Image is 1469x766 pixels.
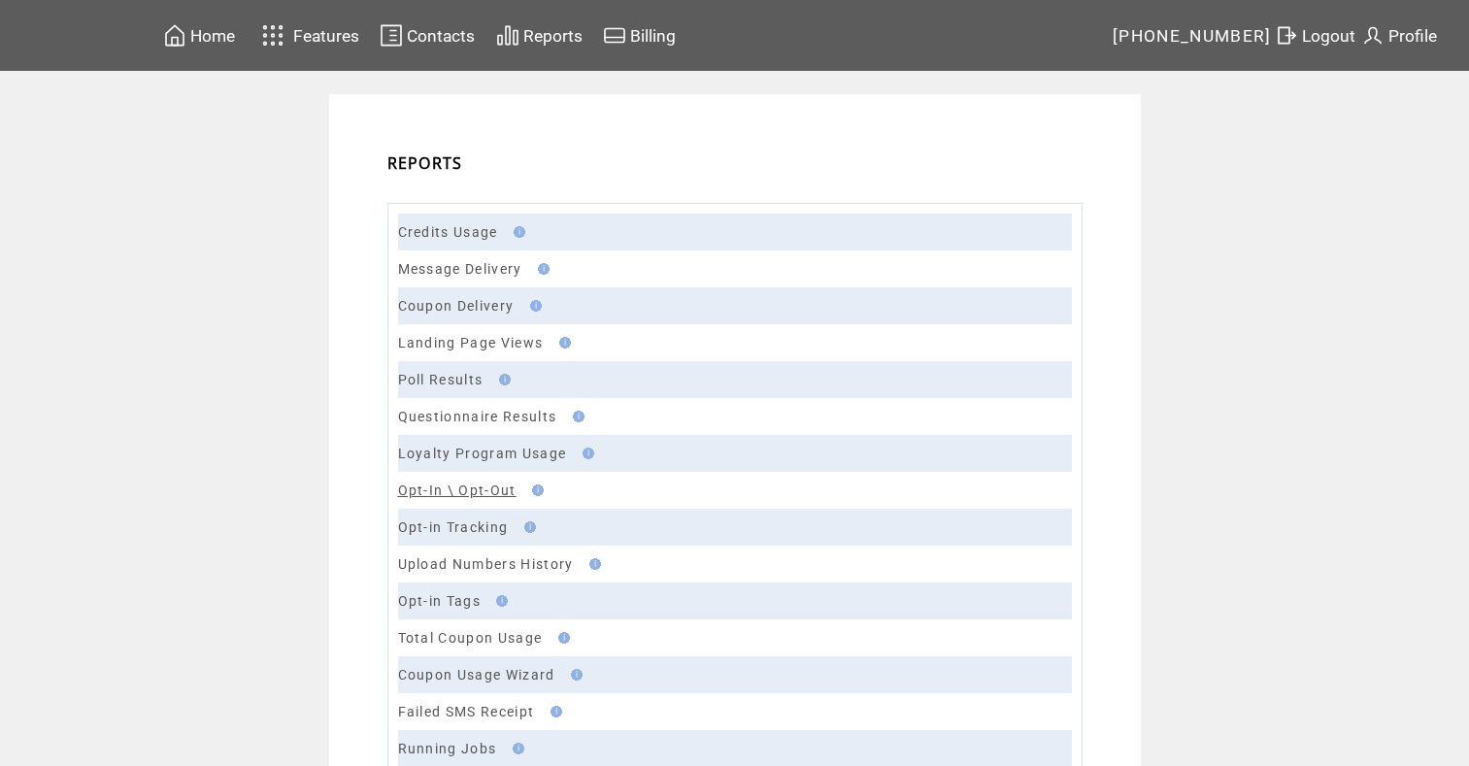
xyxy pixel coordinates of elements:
[553,337,571,349] img: help.gif
[523,26,583,46] span: Reports
[398,704,535,719] a: Failed SMS Receipt
[526,484,544,496] img: help.gif
[398,519,509,535] a: Opt-in Tracking
[507,743,524,754] img: help.gif
[490,595,508,607] img: help.gif
[600,20,679,50] a: Billing
[256,19,290,51] img: features.svg
[524,300,542,312] img: help.gif
[398,667,555,683] a: Coupon Usage Wizard
[398,335,544,350] a: Landing Page Views
[398,483,517,498] a: Opt-In \ Opt-Out
[398,556,574,572] a: Upload Numbers History
[493,374,511,385] img: help.gif
[565,669,583,681] img: help.gif
[567,411,584,422] img: help.gif
[387,152,463,174] span: REPORTS
[160,20,238,50] a: Home
[398,630,543,646] a: Total Coupon Usage
[496,23,519,48] img: chart.svg
[293,26,359,46] span: Features
[1388,26,1437,46] span: Profile
[518,521,536,533] img: help.gif
[584,558,601,570] img: help.gif
[190,26,235,46] span: Home
[398,224,498,240] a: Credits Usage
[1113,26,1272,46] span: [PHONE_NUMBER]
[603,23,626,48] img: creidtcard.svg
[1358,20,1440,50] a: Profile
[398,446,567,461] a: Loyalty Program Usage
[398,372,484,387] a: Poll Results
[1272,20,1358,50] a: Logout
[1302,26,1355,46] span: Logout
[493,20,585,50] a: Reports
[407,26,475,46] span: Contacts
[398,261,522,277] a: Message Delivery
[630,26,676,46] span: Billing
[380,23,403,48] img: contacts.svg
[545,706,562,717] img: help.gif
[552,632,570,644] img: help.gif
[377,20,478,50] a: Contacts
[577,448,594,459] img: help.gif
[398,741,497,756] a: Running Jobs
[398,593,482,609] a: Opt-in Tags
[253,17,363,54] a: Features
[508,226,525,238] img: help.gif
[398,409,557,424] a: Questionnaire Results
[398,298,515,314] a: Coupon Delivery
[532,263,550,275] img: help.gif
[1275,23,1298,48] img: exit.svg
[163,23,186,48] img: home.svg
[1361,23,1385,48] img: profile.svg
